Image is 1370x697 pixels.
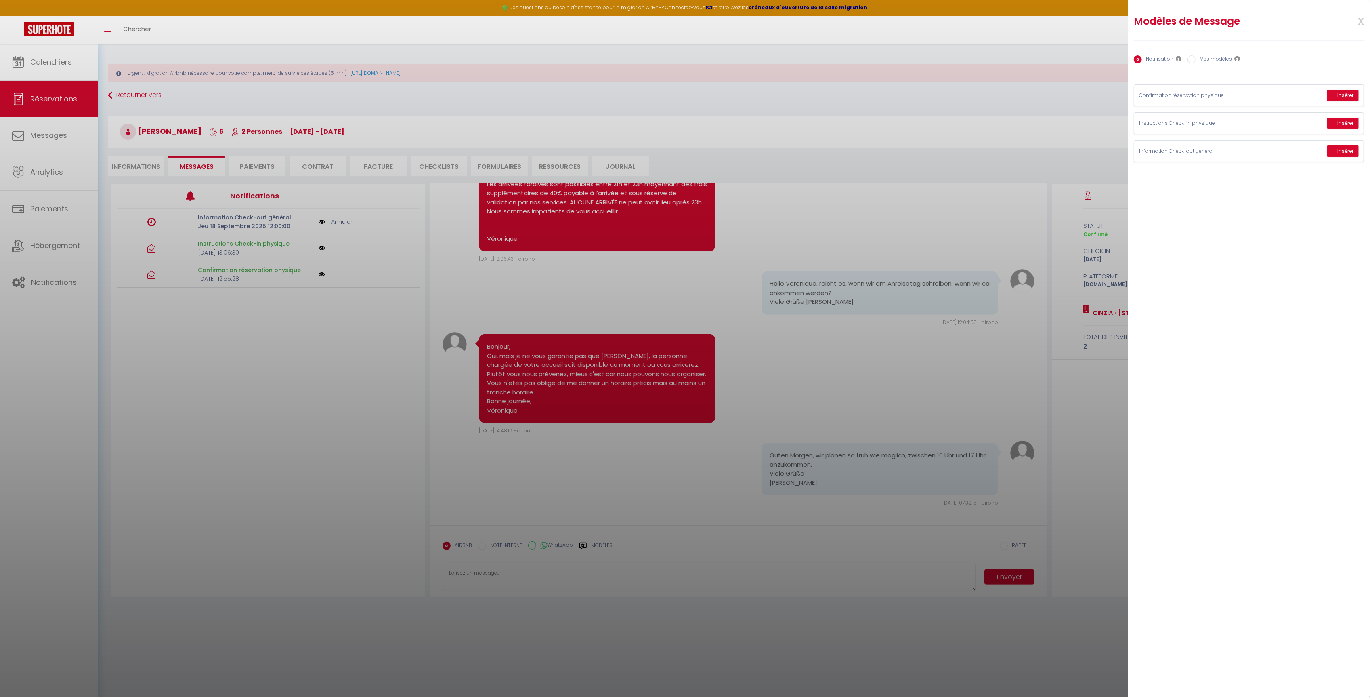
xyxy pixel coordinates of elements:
[1234,55,1240,62] i: Les modèles généraux sont visibles par vous et votre équipe
[1196,55,1232,64] label: Mes modèles
[1327,145,1359,157] button: + Insérer
[1142,55,1173,64] label: Notification
[1134,15,1322,28] h2: Modèles de Message
[1339,11,1364,30] span: x
[1139,147,1260,155] p: Information Check-out général
[6,3,31,27] button: Ouvrir le widget de chat LiveChat
[1139,92,1260,99] p: Confirmation réservation physique
[1327,90,1359,101] button: + Insérer
[1327,118,1359,129] button: + Insérer
[1176,55,1181,62] i: Les notifications sont visibles par toi et ton équipe
[1139,120,1260,127] p: Instructions Check-in physique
